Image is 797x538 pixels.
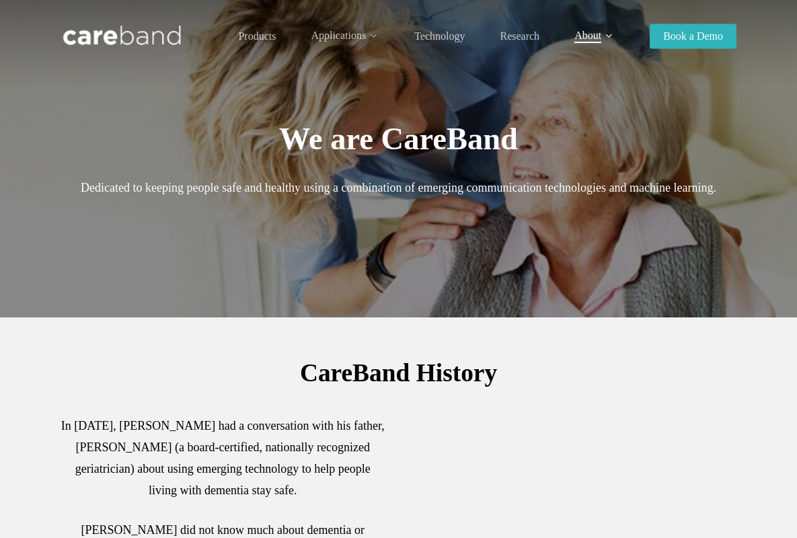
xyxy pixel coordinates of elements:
[238,31,276,42] a: Products
[574,30,601,41] span: About
[238,30,276,42] span: Products
[300,359,497,387] span: CareBand History
[311,30,366,41] span: Applications
[61,120,736,159] h1: We are CareBand
[650,31,736,42] a: Book a Demo
[500,31,539,42] a: Research
[414,31,465,42] a: Technology
[311,30,379,42] a: Applications
[574,30,615,42] a: About
[500,30,539,42] span: Research
[61,177,736,198] p: Dedicated to keeping people safe and healthy using a combination of emerging communication techno...
[61,415,385,519] p: In [DATE], [PERSON_NAME] had a conversation with his father, [PERSON_NAME] (a board-certified, na...
[414,30,465,42] span: Technology
[663,30,723,42] span: Book a Demo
